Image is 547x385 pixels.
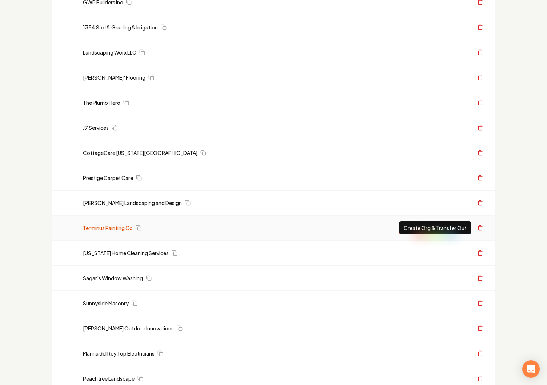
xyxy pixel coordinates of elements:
[83,224,133,232] a: Terminus Painting Co
[83,274,143,282] a: Sagar's Window Washing
[399,221,471,234] button: Create Org & Transfer Out
[522,360,540,378] div: Open Intercom Messenger
[83,74,145,81] a: [PERSON_NAME]' Flooring
[83,350,155,357] a: Marina del Rey Top Electricians
[83,124,109,131] a: J7 Services
[83,199,182,206] a: [PERSON_NAME] Landscaping and Design
[83,24,158,31] a: 1354 Sod & Grading & Irrigation
[83,149,197,156] a: CottageCare [US_STATE][GEOGRAPHIC_DATA]
[83,174,133,181] a: Prestige Carpet Care
[83,249,169,257] a: [US_STATE] Home Cleaning Services
[83,49,136,56] a: Landscaping Worx LLC
[83,300,129,307] a: Sunnyside Masonry
[83,375,135,382] a: Peachtree Landscape
[83,99,120,106] a: The Plumb Hero
[83,325,174,332] a: [PERSON_NAME] Outdoor Innovations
